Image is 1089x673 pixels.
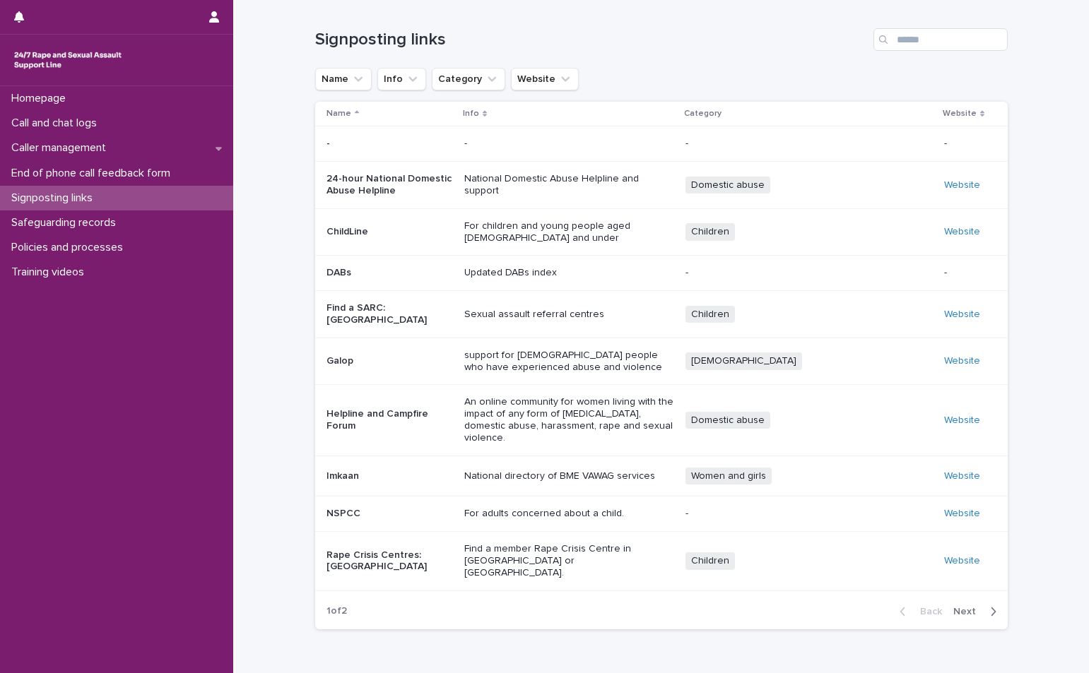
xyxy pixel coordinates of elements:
[944,309,980,319] a: Website
[315,256,1008,291] tr: DABsUpdated DABs index---
[464,173,675,197] p: National Domestic Abuse Helpline and support
[6,216,127,230] p: Safeguarding records
[944,508,980,518] a: Website
[326,408,453,432] p: Helpline and Campfire Forum
[685,223,735,241] span: Children
[953,607,984,617] span: Next
[326,106,351,121] p: Name
[464,220,675,244] p: For children and young people aged [DEMOGRAPHIC_DATA] and under
[326,302,453,326] p: Find a SARC: [GEOGRAPHIC_DATA]
[326,508,453,520] p: NSPCC
[464,267,675,279] p: Updated DABs index
[6,266,95,279] p: Training videos
[326,549,453,573] p: Rape Crisis Centres: [GEOGRAPHIC_DATA]
[464,543,675,578] p: Find a member Rape Crisis Centre in [GEOGRAPHIC_DATA] or [GEOGRAPHIC_DATA].
[315,455,1008,496] tr: ImkaanNational directory of BME VAWAG servicesWomen and girlsWebsite
[685,508,933,520] p: -
[685,352,802,370] span: [DEMOGRAPHIC_DATA]
[685,267,933,279] p: -
[326,173,453,197] p: 24-hour National Domestic Abuse Helpline
[511,68,579,90] button: Website
[463,106,479,121] p: Info
[6,141,117,155] p: Caller management
[315,30,868,50] h1: Signposting links
[944,227,980,237] a: Website
[685,467,772,485] span: Women and girls
[464,350,675,374] p: support for [DEMOGRAPHIC_DATA] people who have experienced abuse and violence
[944,471,980,481] a: Website
[464,508,675,520] p: For adults concerned about a child.
[315,68,372,90] button: Name
[685,138,933,150] p: -
[944,180,980,190] a: Website
[888,605,948,618] button: Back
[326,355,453,367] p: Galop
[315,338,1008,385] tr: Galopsupport for [DEMOGRAPHIC_DATA] people who have experienced abuse and violence[DEMOGRAPHIC_DA...
[315,385,1008,455] tr: Helpline and Campfire ForumAn online community for women living with the impact of any form of [M...
[6,92,77,105] p: Homepage
[944,556,980,566] a: Website
[377,68,426,90] button: Info
[6,117,108,130] p: Call and chat logs
[6,191,104,205] p: Signposting links
[11,46,124,74] img: rhQMoQhaT3yELyF149Cw
[315,162,1008,209] tr: 24-hour National Domestic Abuse HelplineNational Domestic Abuse Helpline and supportDomestic abus...
[944,415,980,425] a: Website
[464,309,675,321] p: Sexual assault referral centres
[943,106,977,121] p: Website
[944,135,950,150] p: -
[464,396,675,443] p: An online community for women living with the impact of any form of [MEDICAL_DATA], domestic abus...
[315,594,358,629] p: 1 of 2
[326,226,453,238] p: ChildLine
[315,532,1008,590] tr: Rape Crisis Centres: [GEOGRAPHIC_DATA]Find a member Rape Crisis Centre in [GEOGRAPHIC_DATA] or [G...
[326,470,453,482] p: Imkaan
[464,470,675,482] p: National directory of BME VAWAG services
[315,496,1008,532] tr: NSPCCFor adults concerned about a child.-Website
[944,264,950,279] p: -
[464,138,675,150] p: -
[6,241,134,254] p: Policies and processes
[6,167,182,180] p: End of phone call feedback form
[684,106,722,121] p: Category
[948,605,1008,618] button: Next
[315,208,1008,256] tr: ChildLineFor children and young people aged [DEMOGRAPHIC_DATA] and underChildrenWebsite
[944,356,980,366] a: Website
[326,267,453,279] p: DABs
[432,68,505,90] button: Category
[315,291,1008,338] tr: Find a SARC: [GEOGRAPHIC_DATA]Sexual assault referral centresChildrenWebsite
[873,28,1008,51] input: Search
[912,607,942,617] span: Back
[326,138,453,150] p: -
[685,552,735,570] span: Children
[685,412,770,429] span: Domestic abuse
[685,306,735,323] span: Children
[315,126,1008,162] tr: -----
[685,177,770,194] span: Domestic abuse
